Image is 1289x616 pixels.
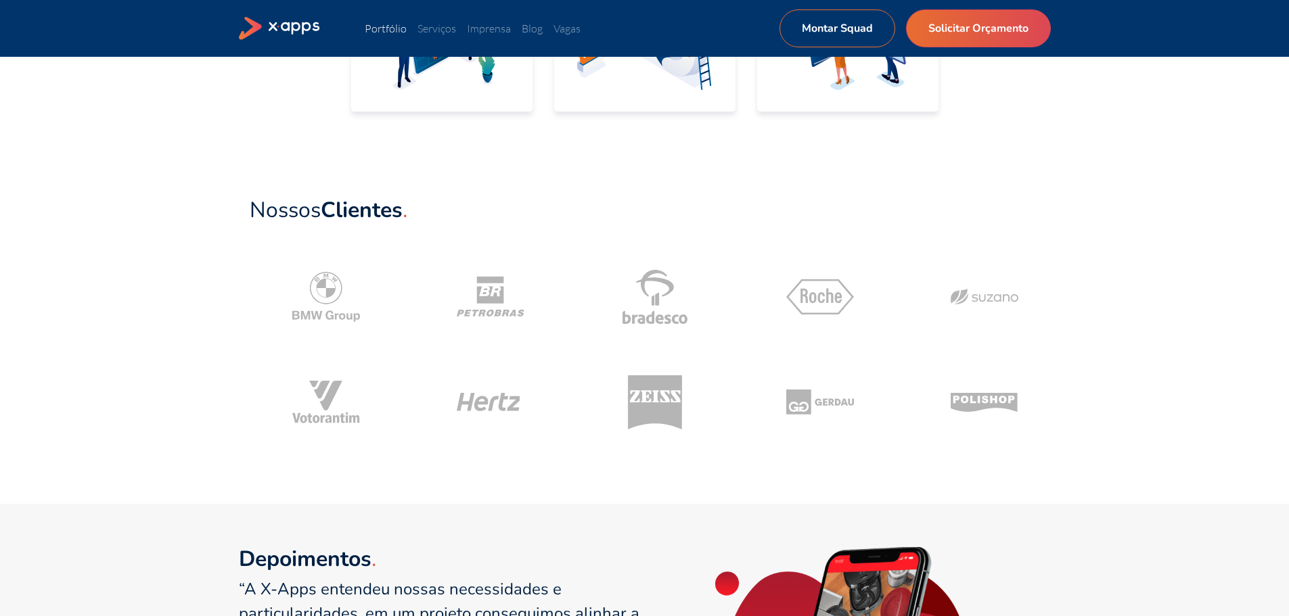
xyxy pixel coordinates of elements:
a: Portfólio [365,22,407,35]
a: NossosClientes [250,198,407,228]
a: Blog [522,22,543,35]
a: Montar Squad [779,9,895,47]
span: Nossos [250,195,403,224]
a: Vagas [553,22,581,35]
a: Serviços [417,22,456,35]
a: Solicitar Orçamento [906,9,1051,47]
strong: Depoimentos [239,544,371,573]
a: Imprensa [467,22,511,35]
strong: Clientes [321,195,403,224]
